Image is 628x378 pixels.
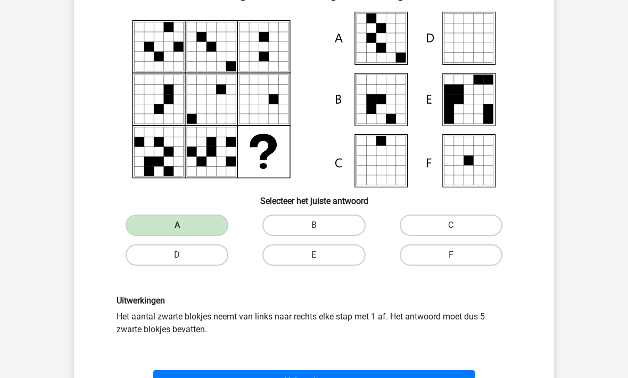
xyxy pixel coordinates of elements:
label: D [126,245,228,266]
label: B [262,215,365,236]
label: E [262,245,365,266]
div: Het aantal zwarte blokjes neemt van links naar rechts elke stap met 1 af. Het antwoord moet dus 5... [109,296,519,336]
label: F [400,245,502,266]
h6: Selecteer het juiste antwoord [91,188,537,207]
label: A [126,215,228,236]
h6: Uitwerkingen [117,296,511,306]
label: C [400,215,502,236]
